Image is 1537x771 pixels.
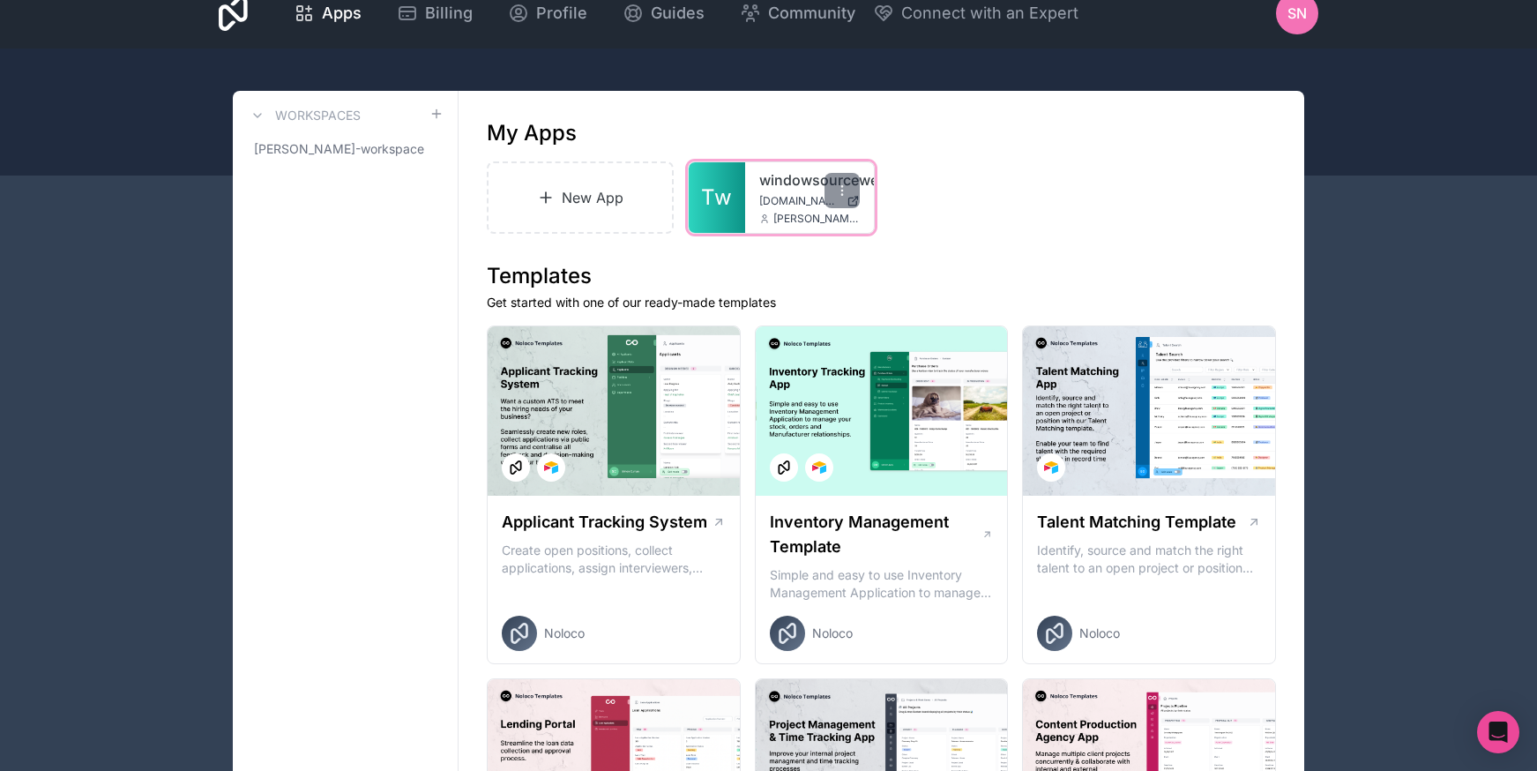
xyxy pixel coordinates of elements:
p: Create open positions, collect applications, assign interviewers, centralise candidate feedback a... [502,542,726,577]
h1: Applicant Tracking System [502,510,707,535]
span: Billing [425,1,473,26]
a: windowsourcewesttexas [759,169,860,191]
img: Airtable Logo [1044,460,1058,475]
p: Get started with one of our ready-made templates [487,294,1276,311]
span: Guides [651,1,705,26]
span: Noloco [1079,625,1120,642]
span: [PERSON_NAME][EMAIL_ADDRESS][DOMAIN_NAME] [773,212,860,226]
a: New App [487,161,674,234]
h3: Workspaces [275,107,361,124]
span: Apps [322,1,362,26]
h1: Templates [487,262,1276,290]
span: [PERSON_NAME]-workspace [254,140,424,158]
h1: Talent Matching Template [1037,510,1236,535]
a: [PERSON_NAME]-workspace [247,133,444,165]
button: Connect with an Expert [873,1,1078,26]
span: Tw [701,183,732,212]
p: Simple and easy to use Inventory Management Application to manage your stock, orders and Manufact... [770,566,994,602]
a: [DOMAIN_NAME] [759,194,860,208]
span: Profile [536,1,587,26]
span: SN [1287,3,1307,24]
span: [DOMAIN_NAME] [759,194,839,208]
h1: My Apps [487,119,577,147]
img: Airtable Logo [544,460,558,475]
p: Identify, source and match the right talent to an open project or position with our Talent Matchi... [1037,542,1261,577]
h1: Inventory Management Template [770,510,981,559]
div: Open Intercom Messenger [1477,711,1519,753]
span: Noloco [812,625,853,642]
a: Tw [689,162,745,233]
span: Noloco [544,625,585,642]
span: Community [768,1,855,26]
img: Airtable Logo [812,460,826,475]
span: Connect with an Expert [901,1,1078,26]
a: Workspaces [247,105,361,126]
